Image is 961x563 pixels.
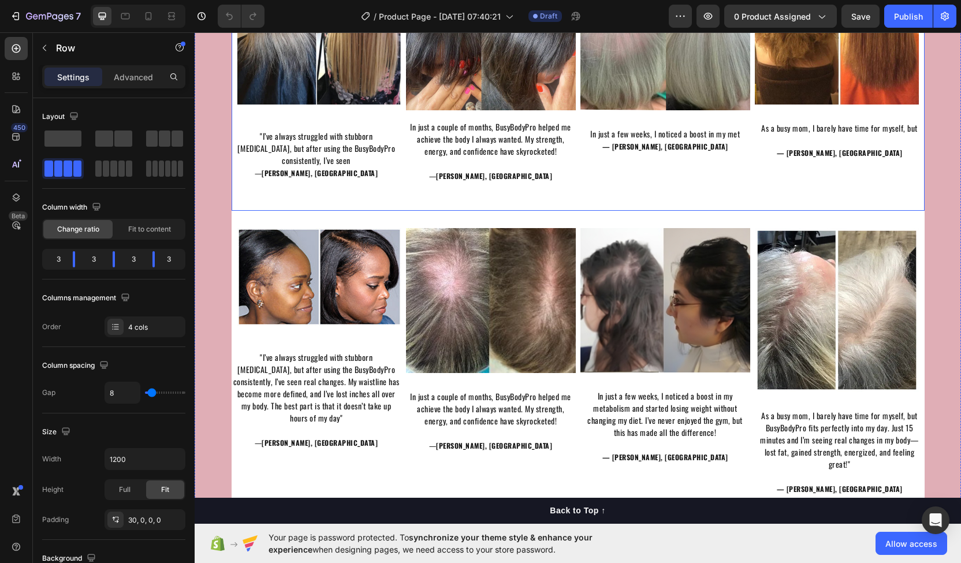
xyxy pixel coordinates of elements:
[876,532,947,555] button: Allow access
[5,5,86,28] button: 7
[724,5,837,28] button: 0 product assigned
[164,251,183,267] div: 3
[42,514,69,525] div: Padding
[57,71,90,83] p: Settings
[387,95,554,120] p: In just a few weeks, I noticed a boost in my met
[561,377,729,463] p: As a busy mom, I barely have time for myself, but BusyBodyPro fits perfectly into my day. Just 15...
[67,405,183,415] strong: [PERSON_NAME], [GEOGRAPHIC_DATA]
[57,224,99,234] span: Change ratio
[105,382,140,403] input: Auto
[42,387,55,398] div: Gap
[213,358,380,419] p: In just a couple of months, BusyBodyPro helped me achieve the body I always wanted. My strength, ...
[56,41,154,55] p: Row
[540,11,557,21] span: Draft
[234,139,358,148] span: —
[408,109,534,119] strong: — [PERSON_NAME], [GEOGRAPHIC_DATA]
[38,319,206,416] p: "I’ve always struggled with stubborn [MEDICAL_DATA], but after using the BusyBodyPro consistently...
[42,290,132,306] div: Columns management
[42,424,73,440] div: Size
[128,515,182,525] div: 30, 0, 0, 0
[105,449,185,469] input: Auto
[124,251,143,267] div: 3
[922,506,949,534] div: Open Intercom Messenger
[42,358,111,374] div: Column spacing
[269,531,638,555] span: Your page is password protected. To when designing pages, we need access to your store password.
[885,538,937,550] span: Allow access
[213,88,380,150] p: In just a couple of months, BusyBodyPro helped me achieve the body I always wanted. My strength, ...
[195,32,961,524] iframe: Design area
[386,196,556,340] img: gempages_581213727462785619-d62afd13-3cd5-4f36-818a-3368de02bcdd.png
[9,211,28,221] div: Beta
[42,322,61,332] div: Order
[241,408,357,418] strong: [PERSON_NAME], [GEOGRAPHIC_DATA]
[44,251,64,267] div: 3
[119,484,131,495] span: Full
[374,10,377,23] span: /
[894,10,923,23] div: Publish
[560,196,724,360] img: gempages_581213727462785619-1b069a0c-e1f0-4852-962b-5ad52db74dc3.webp
[42,484,64,495] div: Height
[42,200,103,215] div: Column width
[582,452,708,461] strong: — [PERSON_NAME], [GEOGRAPHIC_DATA]
[379,10,501,23] span: Product Page - [DATE] 07:40:21
[408,420,534,430] strong: — [PERSON_NAME], [GEOGRAPHIC_DATA]
[234,408,358,418] span: —
[561,90,729,126] p: As a busy mom, I barely have time for myself, but
[114,71,153,83] p: Advanced
[60,405,184,415] span: —
[128,322,182,333] div: 4 cols
[161,484,169,495] span: Fit
[211,196,381,340] img: gempages_581213727462785619-c5cac31e-8544-4728-ae20-2d0c25ee8bab.jpg
[11,123,28,132] div: 450
[43,196,207,293] img: gempages_581213727462785619-8cb8c769-3a3d-4b11-96a2-284524e7f2be.jpg
[42,454,61,464] div: Width
[884,5,933,28] button: Publish
[241,139,357,148] strong: [PERSON_NAME], [GEOGRAPHIC_DATA]
[84,251,103,267] div: 3
[851,12,870,21] span: Save
[387,357,554,431] p: In just a few weeks, I noticed a boost in my metabolism and started losing weight without changin...
[734,10,811,23] span: 0 product assigned
[76,9,81,23] p: 7
[128,224,171,234] span: Fit to content
[218,5,265,28] div: Undo/Redo
[269,532,593,554] span: synchronize your theme style & enhance your experience
[582,115,708,125] strong: — [PERSON_NAME], [GEOGRAPHIC_DATA]
[355,472,411,484] div: Back to Top ↑
[841,5,880,28] button: Save
[42,109,81,125] div: Layout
